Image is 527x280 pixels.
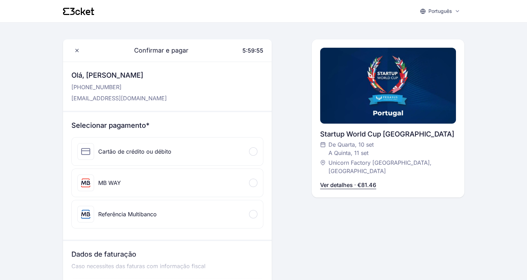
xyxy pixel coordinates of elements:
span: 5:59:55 [242,47,263,54]
div: MB WAY [98,179,121,187]
div: Cartão de crédito ou débito [98,147,171,156]
p: [EMAIL_ADDRESS][DOMAIN_NAME] [71,94,167,102]
p: [PHONE_NUMBER] [71,83,167,91]
p: Ver detalhes · €81.46 [320,181,376,189]
span: Unicorn Factory [GEOGRAPHIC_DATA], [GEOGRAPHIC_DATA] [328,158,449,175]
span: De Quarta, 10 set A Quinta, 11 set [328,140,374,157]
div: Startup World Cup [GEOGRAPHIC_DATA] [320,129,456,139]
h3: Dados de faturação [71,249,263,262]
span: Confirmar e pagar [126,46,188,55]
div: Referência Multibanco [98,210,157,218]
p: Caso necessites das faturas com informação fiscal [71,262,263,276]
h3: Selecionar pagamento* [71,120,263,130]
p: Português [428,8,452,15]
h3: Olá, [PERSON_NAME] [71,70,167,80]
